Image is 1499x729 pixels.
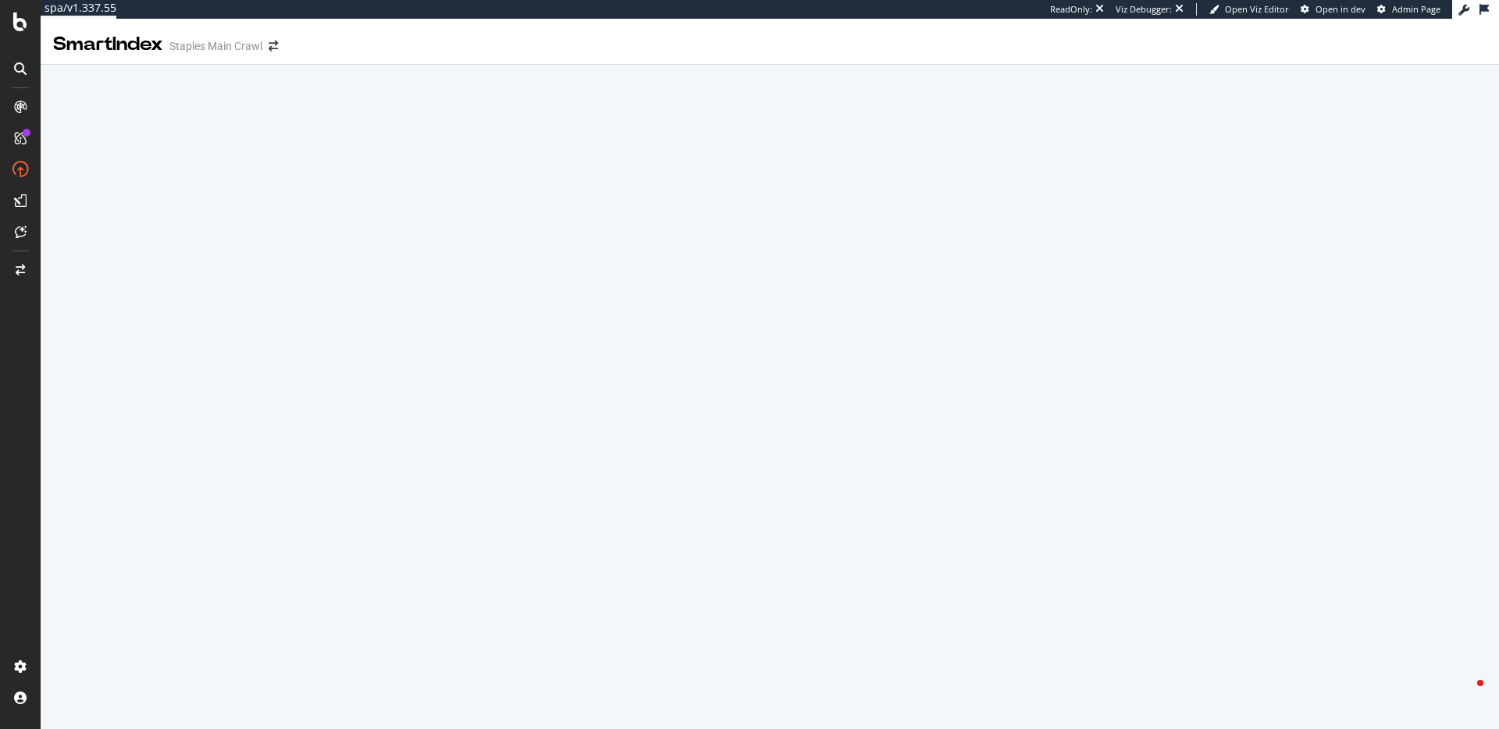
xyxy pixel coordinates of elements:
iframe: Intercom live chat [1446,676,1483,713]
span: Admin Page [1392,3,1440,15]
div: Viz Debugger: [1116,3,1172,16]
a: Open in dev [1301,3,1365,16]
div: ReadOnly: [1050,3,1092,16]
span: Open in dev [1316,3,1365,15]
div: SmartIndex [53,31,163,58]
div: Staples Main Crawl [169,38,262,54]
span: Open Viz Editor [1225,3,1289,15]
a: Open Viz Editor [1209,3,1289,16]
div: arrow-right-arrow-left [269,41,278,52]
a: Admin Page [1377,3,1440,16]
iframe: To enrich screen reader interactions, please activate Accessibility in Grammarly extension settings [41,65,1499,729]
